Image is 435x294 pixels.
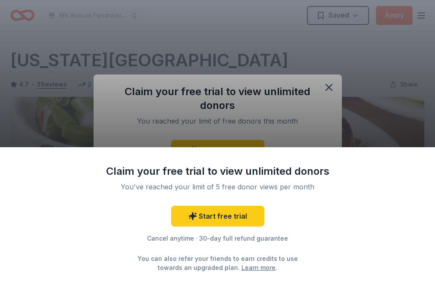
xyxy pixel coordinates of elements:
[171,206,264,226] a: Start free trial
[106,164,330,178] div: Claim your free trial to view unlimited donors
[241,263,275,272] a: Learn more
[130,254,306,272] div: You can also refer your friends to earn credits to use towards an upgraded plan. .
[106,233,330,244] div: Cancel anytime · 30-day full refund guarantee
[116,182,319,192] div: You've reached your limit of 5 free donor views per month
